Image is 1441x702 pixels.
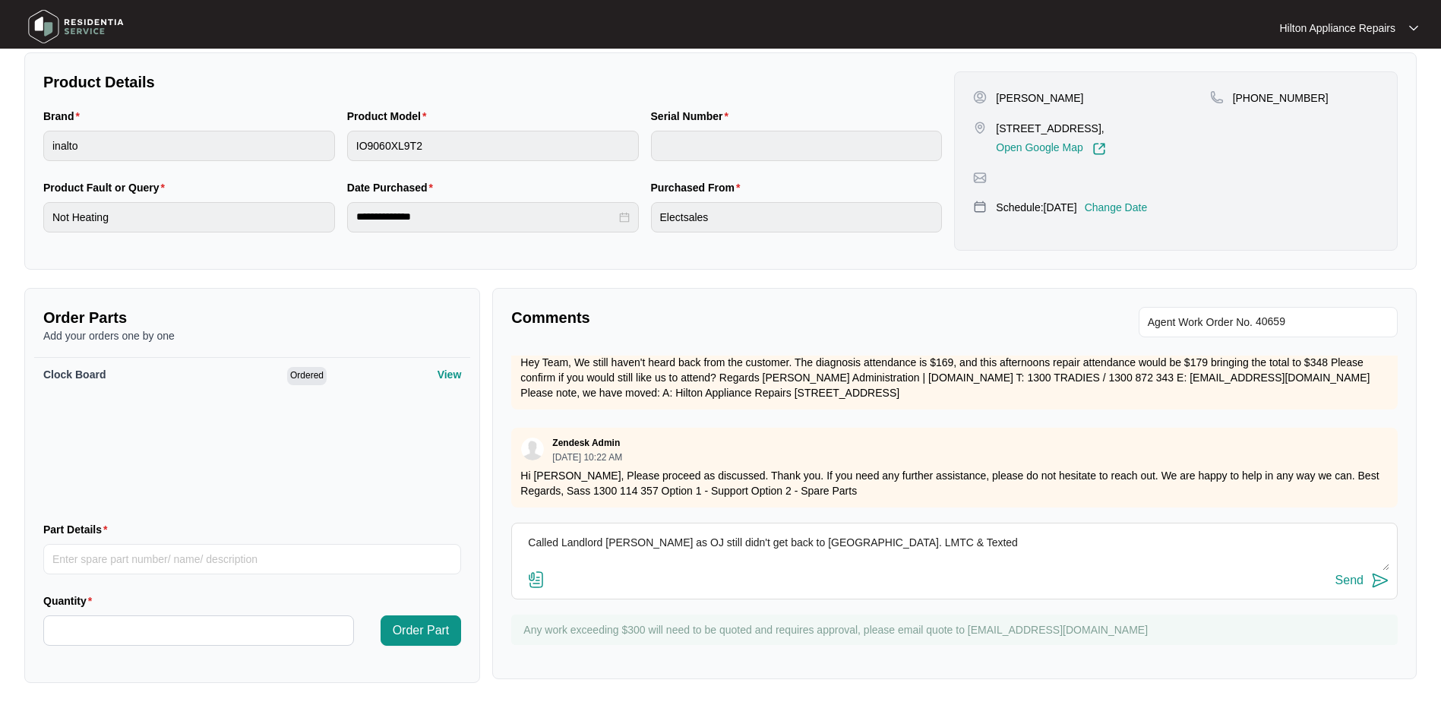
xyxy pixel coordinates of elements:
[1335,571,1389,591] button: Send
[43,593,98,609] label: Quantity
[43,328,461,343] p: Add your orders one by one
[520,468,1389,498] p: Hi [PERSON_NAME], Please proceed as discussed. Thank you. If you need any further assistance, ple...
[43,180,171,195] label: Product Fault or Query
[996,90,1083,106] p: [PERSON_NAME]
[43,544,461,574] input: Part Details
[381,615,462,646] button: Order Part
[552,453,622,462] p: [DATE] 10:22 AM
[651,202,943,232] input: Purchased From
[1371,571,1389,590] img: send-icon.svg
[1279,21,1395,36] p: Hilton Appliance Repairs
[651,180,747,195] label: Purchased From
[996,121,1105,136] p: [STREET_ADDRESS],
[1085,200,1148,215] p: Change Date
[511,307,943,328] p: Comments
[521,438,544,460] img: user.svg
[356,209,616,225] input: Date Purchased
[43,368,106,381] span: Clock Board
[1233,90,1329,106] p: [PHONE_NUMBER]
[393,621,450,640] span: Order Part
[438,367,462,382] p: View
[287,367,327,385] span: Ordered
[347,109,433,124] label: Product Model
[973,121,987,134] img: map-pin
[1092,142,1106,156] img: Link-External
[527,571,545,589] img: file-attachment-doc.svg
[347,180,439,195] label: Date Purchased
[651,109,735,124] label: Serial Number
[1148,313,1253,331] span: Agent Work Order No.
[1335,574,1364,587] div: Send
[1256,313,1389,331] input: Add Agent Work Order No.
[44,616,353,645] input: Quantity
[651,131,943,161] input: Serial Number
[43,71,942,93] p: Product Details
[520,355,1389,400] p: Hey Team, We still haven't heard back from the customer. The diagnosis attendance is $169, and th...
[43,131,335,161] input: Brand
[523,622,1390,637] p: Any work exceeding $300 will need to be quoted and requires approval, please email quote to [EMAI...
[43,202,335,232] input: Product Fault or Query
[973,90,987,104] img: user-pin
[973,171,987,185] img: map-pin
[1409,24,1418,32] img: dropdown arrow
[43,307,461,328] p: Order Parts
[43,522,114,537] label: Part Details
[43,109,86,124] label: Brand
[973,200,987,213] img: map-pin
[996,200,1076,215] p: Schedule: [DATE]
[347,131,639,161] input: Product Model
[23,4,129,49] img: residentia service logo
[520,531,1389,571] textarea: Called Landlord [PERSON_NAME] as OJ still didn't get back to [GEOGRAPHIC_DATA]. LMTC & Texted
[552,437,620,449] p: Zendesk Admin
[1210,90,1224,104] img: map-pin
[996,142,1105,156] a: Open Google Map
